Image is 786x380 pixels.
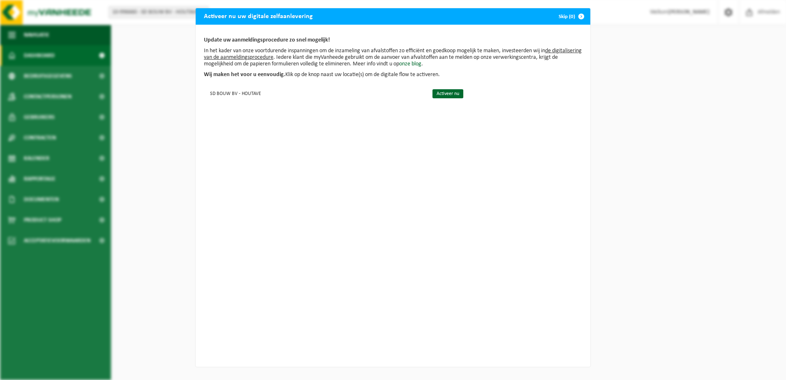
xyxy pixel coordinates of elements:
[204,48,582,60] u: de digitalisering van de aanmeldingsprocedure
[204,48,582,67] p: In het kader van onze voortdurende inspanningen om de inzameling van afvalstoffen zo efficiënt en...
[399,61,421,67] a: onze blog
[204,86,425,100] td: SD BOUW BV - HOUTAVE
[552,8,589,25] button: Skip (0)
[196,8,321,24] h2: Activeer nu uw digitale zelfaanlevering
[204,72,285,78] b: Wij maken het voor u eenvoudig.
[432,89,463,98] a: Activeer nu
[204,37,330,43] b: Update uw aanmeldingsprocedure zo snel mogelijk!
[204,72,582,78] p: Klik op de knop naast uw locatie(s) om de digitale flow te activeren.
